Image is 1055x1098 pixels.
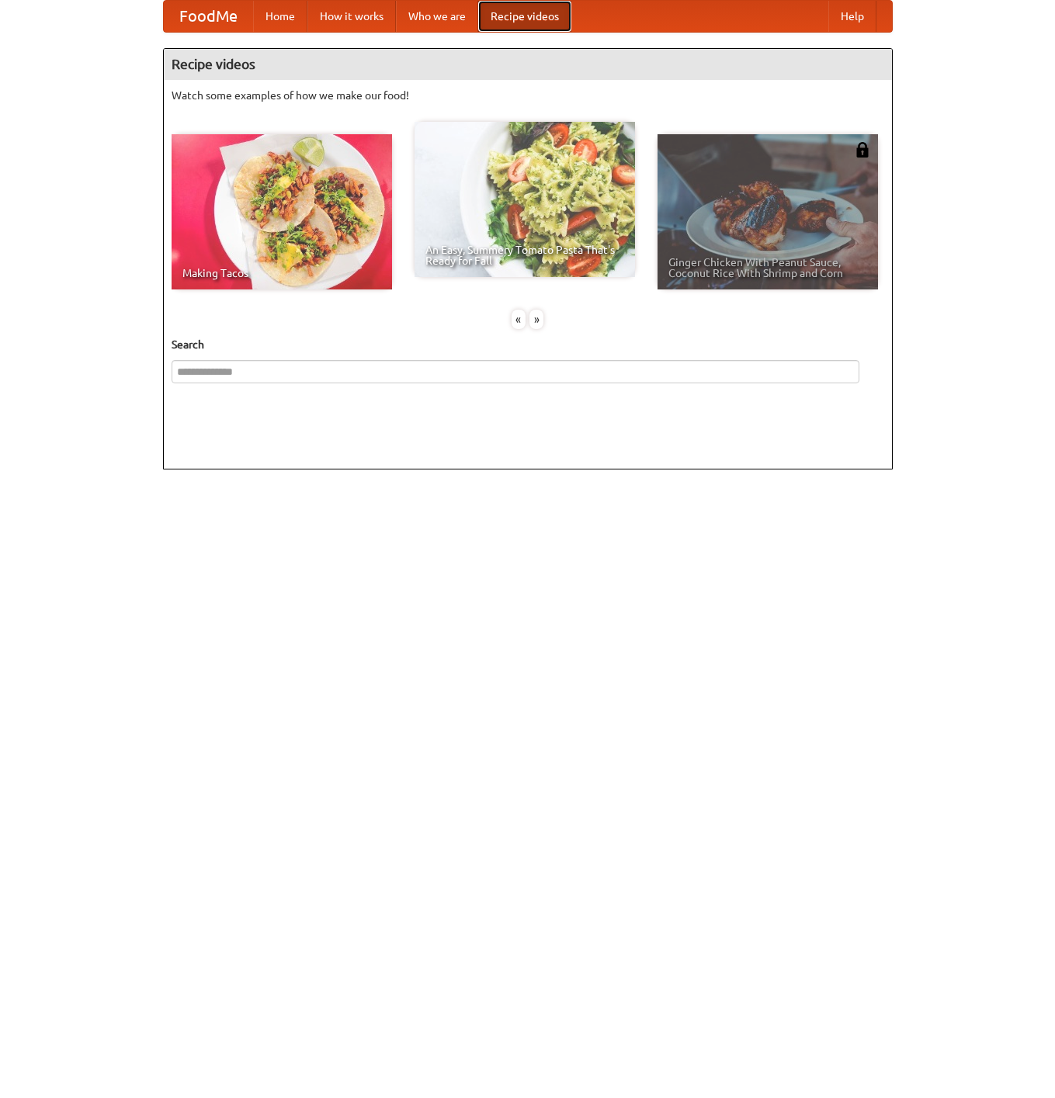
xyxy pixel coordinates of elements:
a: Who we are [396,1,478,32]
h4: Recipe videos [164,49,892,80]
h5: Search [172,337,884,352]
img: 483408.png [855,142,870,158]
div: » [529,310,543,329]
a: FoodMe [164,1,253,32]
a: Making Tacos [172,134,392,289]
a: Help [828,1,876,32]
a: An Easy, Summery Tomato Pasta That's Ready for Fall [415,122,635,277]
a: How it works [307,1,396,32]
span: Making Tacos [182,268,381,279]
p: Watch some examples of how we make our food! [172,88,884,103]
span: An Easy, Summery Tomato Pasta That's Ready for Fall [425,244,624,266]
a: Home [253,1,307,32]
div: « [512,310,526,329]
a: Recipe videos [478,1,571,32]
